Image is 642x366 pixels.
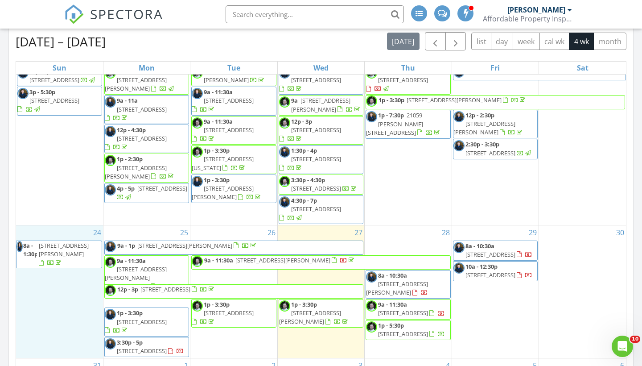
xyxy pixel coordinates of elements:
[279,67,341,92] a: 9a - 11:30a [STREET_ADDRESS]
[204,126,254,134] span: [STREET_ADDRESS]
[16,51,103,225] td: Go to August 17, 2025
[191,145,276,174] a: 1p - 3:30p [STREET_ADDRESS][US_STATE]
[279,95,363,115] a: 9a [STREET_ADDRESS][PERSON_NAME]
[117,257,146,265] span: 9a - 11:30a
[192,117,254,142] a: 9a - 11:30a [STREET_ADDRESS]
[105,309,116,320] img: img_2331.jpg
[117,96,138,104] span: 9a - 11a
[190,51,277,225] td: Go to August 19, 2025
[279,309,341,325] span: [STREET_ADDRESS][PERSON_NAME]
[465,140,499,148] span: 2:30p - 3:30p
[191,116,276,145] a: 9a - 11:30a [STREET_ADDRESS]
[104,95,189,124] a: 9a - 11a [STREET_ADDRESS]
[204,67,222,75] span: 8a - 9a
[105,241,363,254] a: 9a - 1p [STREET_ADDRESS][PERSON_NAME]
[64,4,84,24] img: The Best Home Inspection Software - Spectora
[291,126,341,134] span: [STREET_ADDRESS]
[489,62,502,74] a: Friday
[483,14,572,23] div: Affordable Property Inspections
[366,271,428,296] a: 8a - 10:30a [STREET_ADDRESS][PERSON_NAME]
[366,96,377,107] img: 3304_cropped.jpg
[137,184,187,192] span: [STREET_ADDRESS]
[17,66,102,86] a: 12p - 1p [STREET_ADDRESS]
[23,241,37,268] span: 8a - 1:30p
[539,225,626,358] td: Go to August 30, 2025
[291,176,358,192] a: 3:30p - 4:30p [STREET_ADDRESS]
[279,175,363,195] a: 3:30p - 4:30p [STREET_ADDRESS]
[465,242,532,258] a: 8a - 10:30a [STREET_ADDRESS]
[279,146,290,158] img: img_2331.jpg
[192,117,203,129] img: 3304_cropped.jpg
[279,195,363,224] a: 4:30p - 7p [STREET_ADDRESS]
[465,262,498,270] span: 10a - 12:30p
[407,96,502,104] span: [STREET_ADDRESS][PERSON_NAME]
[17,88,79,113] a: 3p - 5:30p [STREET_ADDRESS]
[29,67,96,84] a: 12p - 1p [STREET_ADDRESS]
[105,285,116,296] img: 3304_cropped.jpg
[387,33,420,50] button: [DATE]
[366,300,377,312] img: 3304_cropped.jpg
[191,87,276,116] a: 9a - 11:30a [STREET_ADDRESS]
[16,241,23,252] img: img_2331.jpg
[104,284,363,299] a: 12p - 3p [STREET_ADDRESS]
[192,176,262,201] a: 1p - 3:30p [STREET_ADDRESS][PERSON_NAME]
[279,300,290,312] img: 3304_cropped.jpg
[366,111,441,136] a: 1p - 7:30p 21059 [PERSON_NAME] [STREET_ADDRESS]
[452,225,539,358] td: Go to August 29, 2025
[279,117,290,129] img: 3304_cropped.jpg
[104,308,189,337] a: 1p - 3:30p [STREET_ADDRESS]
[105,126,167,151] a: 12p - 4:30p [STREET_ADDRESS]
[378,96,405,109] span: 1p - 3:30p
[465,271,515,279] span: [STREET_ADDRESS]
[16,241,102,269] a: 8a - 1:30p [STREET_ADDRESS][PERSON_NAME]
[453,242,465,253] img: img_2331.jpg
[235,256,330,264] span: [STREET_ADDRESS][PERSON_NAME]
[104,241,363,255] a: 9a - 1p [STREET_ADDRESS][PERSON_NAME]
[137,241,232,250] span: [STREET_ADDRESS][PERSON_NAME]
[539,33,570,50] button: cal wk
[445,32,466,50] button: Next
[365,51,452,225] td: Go to August 21, 2025
[465,250,515,258] span: [STREET_ADDRESS]
[104,337,189,357] a: 3:30p - 5p [STREET_ADDRESS]
[204,309,254,317] span: [STREET_ADDRESS]
[103,51,190,225] td: Go to August 18, 2025
[17,88,29,99] img: img_2331.jpg
[453,241,538,261] a: 8a - 10:30a [STREET_ADDRESS]
[378,76,428,84] span: [STREET_ADDRESS]
[105,164,167,180] span: [STREET_ADDRESS][PERSON_NAME]
[104,66,189,95] a: 9a - 11:30a [STREET_ADDRESS][PERSON_NAME]
[204,176,230,184] span: 1p - 3:30p
[64,12,163,31] a: SPECTORA
[192,300,254,325] a: 1p - 3:30p [STREET_ADDRESS]
[117,155,143,163] span: 1p - 2:30p
[279,96,290,108] img: 3304_cropped.jpg
[279,196,290,208] img: img_2331.jpg
[16,241,102,268] a: 8a - 1:30p [STREET_ADDRESS][PERSON_NAME]
[378,309,428,317] span: [STREET_ADDRESS]
[279,117,341,142] a: 12p - 3p [STREET_ADDRESS]
[378,321,404,329] span: 1p - 5:30p
[491,33,513,50] button: day
[279,66,363,95] a: 9a - 11:30a [STREET_ADDRESS]
[117,285,139,298] span: 12p - 3p
[104,183,189,203] a: 4p - 5p [STREET_ADDRESS]
[105,96,167,121] a: 9a - 11a [STREET_ADDRESS]
[117,105,167,113] span: [STREET_ADDRESS]
[192,300,203,312] img: 3304_cropped.jpg
[453,120,515,136] span: [STREET_ADDRESS][PERSON_NAME]
[29,76,79,84] span: [STREET_ADDRESS]
[366,96,625,109] a: 1p - 3:30p [STREET_ADDRESS][PERSON_NAME]
[291,196,317,204] span: 4:30p - 7p
[190,225,277,358] td: Go to August 26, 2025
[192,256,450,269] a: 9a - 11:30a [STREET_ADDRESS][PERSON_NAME]
[29,67,50,75] span: 12p - 1p
[266,225,277,240] a: Go to August 26, 2025
[103,225,190,358] td: Go to August 25, 2025
[366,299,450,319] a: 9a - 11:30a [STREET_ADDRESS]
[105,241,116,252] img: img_2331.jpg
[105,155,175,180] a: 1p - 2:30p [STREET_ADDRESS][PERSON_NAME]
[291,67,320,75] span: 9a - 11:30a
[91,225,103,240] a: Go to August 24, 2025
[291,146,317,154] span: 1:30p - 4p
